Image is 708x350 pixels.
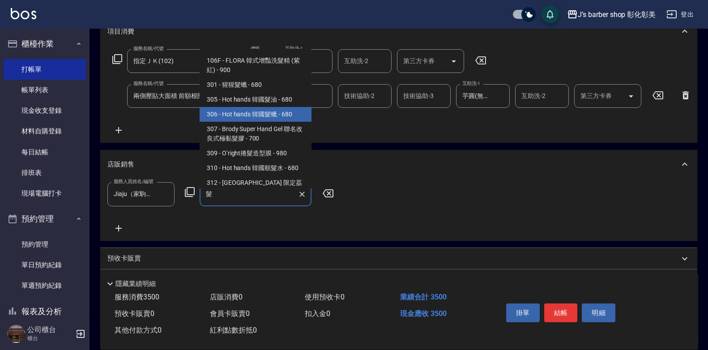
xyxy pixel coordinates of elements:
span: 301 - 猩猩髮蠟 - 680 [200,77,311,92]
button: 掛單 [506,303,540,322]
span: 店販消費 0 [210,293,243,301]
span: 扣入金 0 [305,309,330,318]
a: 每日結帳 [4,142,86,162]
div: 店販銷售 [100,150,697,179]
a: 帳單列表 [4,80,86,100]
h5: 公司櫃台 [27,325,73,334]
button: 登出 [663,6,697,23]
div: 使用預收卡 [100,269,697,291]
span: 310 - Hot hands 韓國順髮水 - 680 [200,161,311,175]
a: 預約管理 [4,234,86,255]
button: 預約管理 [4,207,86,230]
button: 明細 [582,303,615,322]
button: Clear [296,188,308,201]
label: 互助洗-1 [462,80,480,87]
a: 材料自購登錄 [4,121,86,141]
p: 店販銷售 [107,160,134,169]
button: 櫃檯作業 [4,32,86,55]
span: 306 - Hot hands 韓國髮蠟 - 680 [200,107,311,122]
span: 現金應收 3500 [400,309,447,318]
img: Logo [11,8,36,19]
p: 預收卡販賣 [107,254,141,263]
span: 預收卡販賣 0 [115,309,154,318]
span: 紅利點數折抵 0 [210,326,257,334]
label: 服務名稱/代號 [133,80,163,87]
span: 106F - FLORA 韓式增豔洗髮精 (紫紅) - 900 [200,53,311,77]
a: 單週預約紀錄 [4,275,86,296]
button: Open [447,54,461,68]
span: 305 - Hot hands 韓國髮油 - 680 [200,92,311,107]
a: 單日預約紀錄 [4,255,86,275]
span: 312 - [GEOGRAPHIC_DATA] 限定荔枝香氣髮油 - 880 [200,175,311,200]
span: 309 - O’right捲髮造型膜 - 980 [200,146,311,161]
a: 打帳單 [4,59,86,80]
span: 其他付款方式 0 [115,326,162,334]
p: 隱藏業績明細 [115,279,156,289]
div: 項目消費 [100,17,697,46]
button: save [541,5,559,23]
span: 業績合計 3500 [400,293,447,301]
p: 項目消費 [107,27,134,36]
div: 預收卡販賣 [100,248,697,269]
span: 會員卡販賣 0 [210,309,250,318]
button: J’s barber shop 彰化彰美 [563,5,659,24]
button: 報表及分析 [4,300,86,323]
span: 307 - Brody Super Hand Gel 聯名改良式極黏髮膠 - 700 [200,122,311,146]
label: 服務人員姓名/編號 [114,178,153,185]
div: J’s barber shop 彰化彰美 [578,9,656,20]
p: 櫃台 [27,334,73,342]
button: Open [624,89,638,103]
img: Person [7,325,25,343]
button: 結帳 [544,303,578,322]
a: 現金收支登錄 [4,100,86,121]
a: 排班表 [4,162,86,183]
label: 服務名稱/代號 [133,45,163,52]
a: 現場電腦打卡 [4,183,86,204]
span: 服務消費 3500 [115,293,159,301]
span: 使用預收卡 0 [305,293,345,301]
